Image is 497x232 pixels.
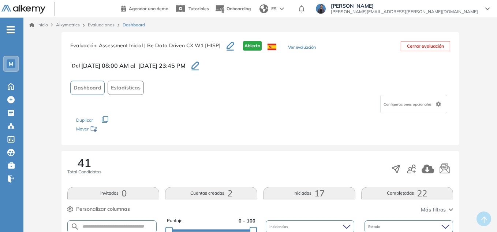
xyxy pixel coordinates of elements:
[108,81,144,95] button: Estadísticas
[165,187,257,199] button: Cuentas creadas2
[81,61,129,70] span: [DATE] 08:00 AM
[138,61,186,70] span: [DATE] 23:45 PM
[9,61,13,67] span: M
[1,5,45,14] img: Logo
[129,6,168,11] span: Agendar una demo
[280,7,284,10] img: arrow
[215,1,251,17] button: Onboarding
[243,41,262,51] span: Abierta
[271,5,277,12] span: ES
[130,61,135,70] span: al
[188,6,209,11] span: Tutoriales
[460,197,497,232] iframe: Chat Widget
[227,6,251,11] span: Onboarding
[7,29,15,30] i: -
[421,206,453,214] button: Más filtros
[29,22,48,28] a: Inicio
[401,41,450,51] button: Cerrar evaluación
[239,217,255,224] span: 0 - 100
[74,84,101,92] span: Dashboard
[361,187,453,199] button: Completadas22
[384,102,433,107] span: Configuraciones opcionales
[70,81,105,95] button: Dashboard
[288,44,316,52] button: Ver evaluación
[67,169,101,175] span: Total Candidatos
[67,205,130,213] button: Personalizar columnas
[71,222,79,231] img: SEARCH_ALT
[263,187,355,199] button: Iniciadas17
[67,187,160,199] button: Invitados0
[72,62,80,70] span: Del
[70,41,227,56] h3: Evaluación
[368,224,382,229] span: Estado
[167,217,183,224] span: Puntaje
[421,206,446,214] span: Más filtros
[111,84,141,92] span: Estadísticas
[96,42,221,49] span: : Assessment Inicial | Be Data Driven CX W1 [HISP]
[460,197,497,232] div: Widget de chat
[76,205,130,213] span: Personalizar columnas
[331,3,478,9] span: [PERSON_NAME]
[56,22,80,27] span: Alkymetrics
[268,44,276,50] img: ESP
[88,22,115,27] a: Evaluaciones
[76,117,93,123] span: Duplicar
[123,22,145,28] span: Dashboard
[380,95,447,113] div: Configuraciones opcionales
[121,4,168,12] a: Agendar una demo
[269,224,289,229] span: Incidencias
[77,157,91,169] span: 41
[259,4,268,13] img: world
[331,9,478,15] span: [PERSON_NAME][EMAIL_ADDRESS][PERSON_NAME][DOMAIN_NAME]
[76,123,149,136] div: Mover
